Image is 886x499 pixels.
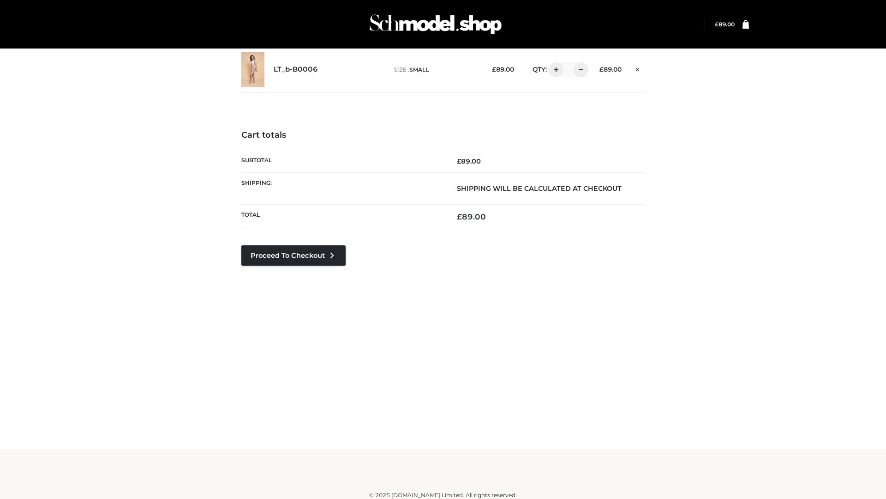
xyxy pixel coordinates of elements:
[241,52,264,87] img: LT_b-B0006 - SMALL
[457,157,481,165] bdi: 89.00
[599,66,622,73] bdi: 89.00
[457,184,622,193] strong: Shipping will be calculated at checkout
[457,212,462,221] span: £
[631,62,645,74] a: Remove this item
[492,66,514,73] bdi: 89.00
[366,6,505,43] img: Schmodel Admin 964
[457,212,486,221] bdi: 89.00
[492,66,496,73] span: £
[457,157,461,165] span: £
[599,66,604,73] span: £
[715,21,718,28] span: £
[241,172,443,204] th: Shipping:
[715,21,735,28] a: £89.00
[715,21,735,28] bdi: 89.00
[241,245,346,266] a: Proceed to Checkout
[394,66,478,74] p: size :
[241,150,443,172] th: Subtotal
[241,130,645,140] h4: Cart totals
[523,62,585,77] div: QTY:
[241,205,443,229] th: Total
[274,65,318,74] a: LT_b-B0006
[409,66,429,73] span: SMALL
